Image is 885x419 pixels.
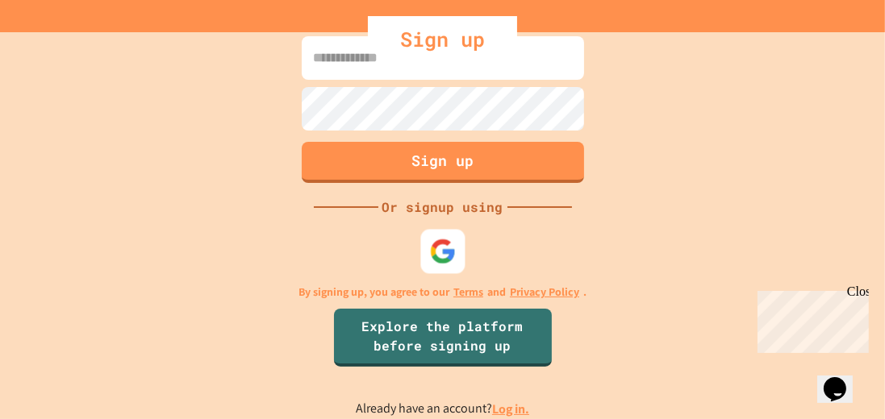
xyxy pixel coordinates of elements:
iframe: chat widget [817,355,869,403]
a: Terms [453,284,483,301]
div: Or signup using [378,197,507,217]
button: Sign up [302,142,584,183]
p: Already have an account? [356,399,529,419]
p: By signing up, you agree to our and . [298,284,587,301]
img: google-icon.svg [429,239,456,265]
iframe: chat widget [751,284,869,353]
a: Privacy Policy [510,284,579,301]
div: Chat with us now!Close [6,6,111,102]
div: Sign up [368,16,517,63]
a: Explore the platform before signing up [334,309,552,367]
a: Log in. [492,400,529,417]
